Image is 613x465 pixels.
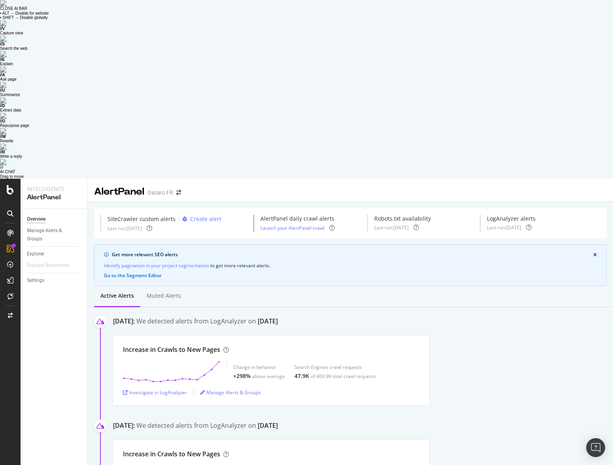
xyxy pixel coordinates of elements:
[123,386,187,399] button: Investigate in LogAnalyzer
[27,185,81,193] div: Intelligence
[374,215,431,223] div: Robots.txt availability
[100,292,134,300] div: Active alerts
[586,438,605,457] div: Open Intercom Messenger
[123,450,220,459] div: Increase in Crawls to New Pages
[147,292,181,300] div: Muted alerts
[108,225,142,232] div: Last run: [DATE]
[27,250,44,258] div: Explorer
[104,261,209,270] a: Identify pagination in your project segmentation
[27,261,77,270] a: Explorer Bookmarks
[104,261,597,270] div: to get more relevant alerts .
[311,373,376,380] div: of 469.9K total crawl requests
[179,215,221,223] button: Create alert
[94,244,607,286] div: info banner
[233,372,251,380] div: +298%
[123,389,187,396] a: Investigate in LogAnalyzer
[27,276,44,285] div: Settings
[147,189,173,197] div: Oscaro FR
[113,317,135,327] div: [DATE]:
[94,185,144,198] div: AlertPanel
[258,421,278,430] div: [DATE]
[258,317,278,326] div: [DATE]
[190,215,221,223] div: Create alert
[487,224,521,231] div: Last run: [DATE]
[104,273,162,278] button: Go to the Segment Editor
[374,224,409,231] div: Last run: [DATE]
[176,190,181,195] div: arrow-right-arrow-left
[294,364,376,370] div: Search Engines crawl requests
[27,215,46,223] div: Overview
[260,224,324,232] button: Launch your AlertPanel crawl
[112,251,593,258] div: Get more relevant SEO alerts
[252,373,285,380] div: above average
[233,364,285,370] div: Change in behavior
[113,421,135,432] div: [DATE]:
[27,193,81,202] div: AlertPanel
[200,389,261,396] a: Manage Alerts & Groups
[260,225,324,231] a: Launch your AlertPanel crawl
[108,215,175,223] div: SiteCrawler custom alerts
[27,227,82,243] a: Manage Alerts & Groups
[27,261,70,270] div: Explorer Bookmarks
[294,372,309,380] div: 47.9K
[591,251,599,259] button: close banner
[27,227,74,243] div: Manage Alerts & Groups
[200,386,261,399] button: Manage Alerts & Groups
[487,215,536,223] div: LogAnalyzer alerts
[27,250,82,258] a: Explorer
[27,276,82,285] a: Settings
[260,215,335,223] div: AlertPanel daily crawl alerts
[136,421,278,432] div: We detected alerts from LogAnalyzer on
[123,345,220,354] div: Increase in Crawls to New Pages
[136,317,278,327] div: We detected alerts from LogAnalyzer on
[27,215,82,223] a: Overview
